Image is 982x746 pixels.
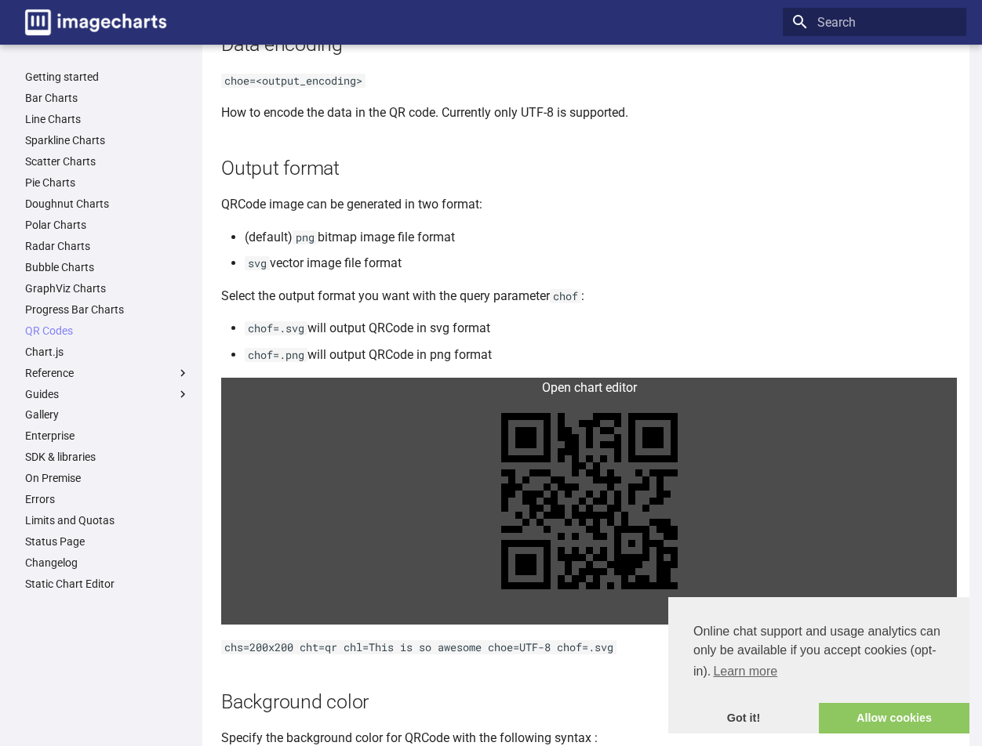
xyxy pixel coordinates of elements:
a: On Premise [25,471,190,485]
input: Search [783,8,966,36]
div: cookieconsent [668,597,969,733]
a: Status Page [25,534,190,549]
h2: Output format [221,154,957,182]
li: (default) bitmap image file format [245,227,957,248]
a: Bar Charts [25,91,190,105]
li: will output QRCode in svg format [245,318,957,339]
code: chof=.png [245,348,307,362]
a: Radar Charts [25,239,190,253]
a: SDK & libraries [25,450,190,464]
a: Line Charts [25,112,190,126]
a: Pie Charts [25,176,190,190]
a: Progress Bar Charts [25,302,190,317]
a: Changelog [25,556,190,570]
code: chs=200x200 cht=qr chl=This is so awesome choe=UTF-8 chof=.svg [221,640,616,654]
a: allow cookies [819,703,969,734]
p: Select the output format you want with the query parameter : [221,286,957,306]
p: QRCode image can be generated in two format: [221,194,957,215]
a: QR Codes [25,324,190,338]
label: Reference [25,366,190,380]
code: svg [245,256,270,270]
a: Image-Charts documentation [19,3,173,42]
h2: Background color [221,688,957,715]
a: Polar Charts [25,218,190,232]
code: chof=.svg [245,321,307,335]
img: logo [25,9,166,35]
a: Scatter Charts [25,154,190,168]
a: Enterprise [25,429,190,443]
code: chof [550,289,581,303]
span: Online chat support and usage analytics can only be available if you accept cookies (opt-in). [693,622,944,683]
code: png [293,230,318,244]
a: Bubble Charts [25,260,190,274]
a: Errors [25,492,190,506]
li: vector image file format [245,253,957,273]
a: Chart.js [25,345,190,359]
a: learn more about cookies [711,660,780,683]
li: will output QRCode in png format [245,345,957,365]
code: choe=<output_encoding> [221,74,366,88]
p: How to encode the data in the QR code. Currently only UTF-8 is supported. [221,103,957,123]
a: Doughnut Charts [25,197,190,211]
a: Getting started [25,70,190,84]
a: GraphViz Charts [25,281,190,295]
a: Sparkline Charts [25,133,190,147]
a: Limits and Quotas [25,513,190,527]
a: Gallery [25,407,190,422]
label: Guides [25,387,190,401]
a: dismiss cookie message [668,703,819,734]
a: Static Chart Editor [25,577,190,591]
